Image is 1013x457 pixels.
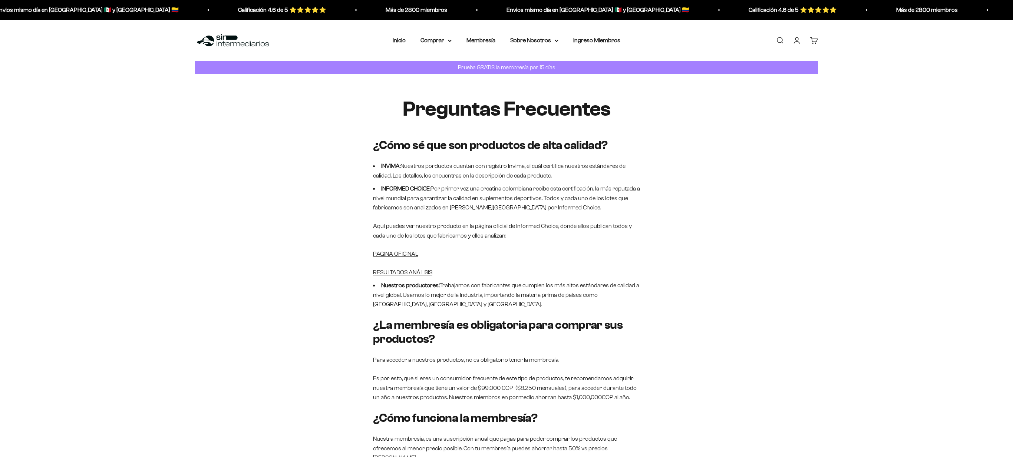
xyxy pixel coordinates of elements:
[373,411,640,425] h3: ¿Cómo funciona la membresía?
[466,37,495,43] a: Membresía
[456,63,557,72] p: Prueba GRATIS la membresía por 15 días
[373,161,640,180] li: Nuestros porductos cuentan con registro Invima, el cuál certifica nuestros estándares de calidad....
[381,282,439,288] strong: Nuestros productores:
[373,97,640,120] h1: Preguntas Frecuentes
[875,5,937,15] p: Más de 2800 miembros
[373,374,640,402] p: Es por esto, que si eres un consumidor frecuente de este tipo de productos, te recomendamos adqui...
[510,36,558,45] summary: Sobre Nosotros
[365,5,426,15] p: Más de 2800 miembros
[486,5,669,15] p: Envios mismo día en [GEOGRAPHIC_DATA] 🇲🇽 y [GEOGRAPHIC_DATA] 🇨🇴
[373,269,432,275] a: RESULTADOS ANÁLISIS
[217,5,306,15] p: Calificación 4.6 de 5 ⭐️⭐️⭐️⭐️⭐️
[420,36,452,45] summary: Comprar
[373,221,640,240] p: Aquí puedes ver nuestro producto en la página oficial de Informed Choice, donde ellos publican to...
[373,251,418,257] a: PAGINA OFICINAL
[373,138,640,152] h3: ¿Cómo sé que son productos de alta calidad?
[381,163,400,169] strong: INVIMA:
[728,5,816,15] p: Calificación 4.6 de 5 ⭐️⭐️⭐️⭐️⭐️
[373,281,640,309] li: Trabajamos con fabricantes que cumplen los más altos estándares de calidad a nivel global. Usamos...
[373,184,640,277] li: Por primer vez una creatina colombiana recibe esta certificación, la más reputada a nivel mundial...
[573,37,620,43] a: Ingreso Miembros
[373,318,640,347] h3: ¿La membresía es obligatoria para comprar sus productos?
[393,37,406,43] a: Inicio
[381,185,430,192] strong: INFORMED CHOICE:
[373,355,640,365] p: Para acceder a nuestros productos, no es obligatorio tener la membresía.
